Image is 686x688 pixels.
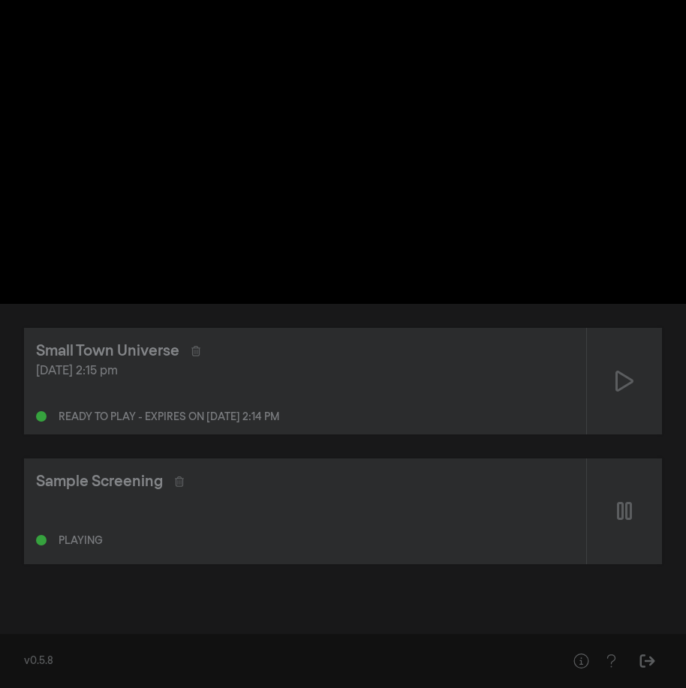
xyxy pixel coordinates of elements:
[36,340,179,362] div: Small Town Universe
[59,536,103,546] div: Playing
[596,646,626,676] button: Help
[36,470,163,493] div: Sample Screening
[24,653,536,669] div: v0.5.8
[566,646,596,676] button: Help
[59,412,279,422] div: Ready to play - expires on [DATE] 2:14 pm
[632,646,662,676] button: Sign Out
[36,362,574,380] div: [DATE] 2:15 pm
